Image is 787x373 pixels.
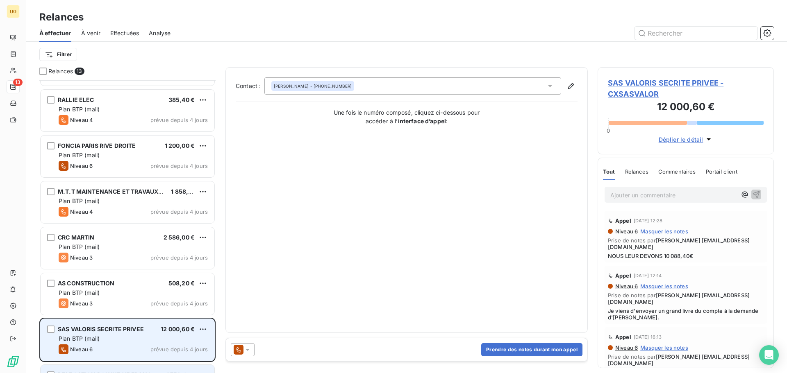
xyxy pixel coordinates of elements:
span: 2 586,00 € [164,234,195,241]
span: AS CONSTRUCTION [58,280,114,287]
span: [PERSON_NAME] [EMAIL_ADDRESS][DOMAIN_NAME] [608,292,750,305]
span: prévue depuis 4 jours [150,117,208,123]
span: 1 858,89 € [171,188,201,195]
span: prévue depuis 4 jours [150,300,208,307]
strong: interface d’appel [398,118,446,124]
button: Déplier le détail [656,135,716,144]
span: Commentaires [658,168,696,175]
span: Niveau 3 [70,254,93,261]
span: À effectuer [39,29,71,37]
span: Plan BTP (mail) [59,106,100,113]
span: Prise de notes par [608,237,764,250]
div: - [PHONE_NUMBER] [274,83,352,89]
span: Analyse [149,29,171,37]
span: 385,40 € [168,96,195,103]
span: Niveau 6 [70,346,93,353]
span: Plan BTP (mail) [59,243,100,250]
span: 12 000,60 € [161,326,195,332]
span: Niveau 6 [614,228,638,235]
span: Niveau 4 [70,208,93,215]
span: prévue depuis 4 jours [150,208,208,215]
span: Plan BTP (mail) [59,289,100,296]
span: Déplier le détail [659,135,703,144]
span: [DATE] 12:28 [634,218,663,223]
span: [DATE] 12:14 [634,273,662,278]
div: Open Intercom Messenger [759,345,779,365]
span: Masquer les notes [640,283,688,289]
span: Niveau 6 [614,344,638,351]
span: Prise de notes par [608,353,764,366]
span: Plan BTP (mail) [59,151,100,158]
div: UG [7,5,20,18]
span: [DATE] 16:13 [634,335,662,339]
h3: Relances [39,10,84,25]
span: Relances [48,67,73,75]
div: grid [39,80,216,373]
span: [PERSON_NAME] [EMAIL_ADDRESS][DOMAIN_NAME] [608,237,750,250]
h3: 12 000,60 € [608,99,764,116]
span: 0 [607,127,610,134]
span: Je viens d'envoyer un grand livre du compte à la demande d'[PERSON_NAME]. [608,307,764,321]
span: 13 [75,68,84,75]
span: SAS VALORIS SECRITE PRIVEE [58,326,144,332]
span: prévue depuis 4 jours [150,163,208,169]
label: Contact : [236,82,264,90]
span: prévue depuis 4 jours [150,346,208,353]
span: SAS VALORIS SECRITE PRIVEE - CXSASVALOR [608,77,764,99]
span: Tout [603,168,615,175]
img: Logo LeanPay [7,355,20,368]
span: Niveau 3 [70,300,93,307]
span: 1 200,00 € [165,142,195,149]
span: FONCIA PARIS RIVE DROITE [58,142,136,149]
span: NOUS LEUR DEVONS 10 088,40€ [608,253,764,259]
span: À venir [81,29,100,37]
span: Appel [615,272,631,279]
span: Niveau 6 [614,283,638,289]
span: Plan BTP (mail) [59,197,100,204]
span: Niveau 6 [70,163,93,169]
span: CRC MARTIN [58,234,95,241]
span: Portail client [706,168,737,175]
span: Appel [615,334,631,340]
span: [PERSON_NAME] [274,83,309,89]
span: Appel [615,217,631,224]
span: Masquer les notes [640,344,688,351]
span: 508,20 € [168,280,195,287]
span: prévue depuis 4 jours [150,254,208,261]
span: [PERSON_NAME] [EMAIL_ADDRESS][DOMAIN_NAME] [608,353,750,366]
button: Filtrer [39,48,77,61]
span: Niveau 4 [70,117,93,123]
span: Relances [625,168,648,175]
span: Prise de notes par [608,292,764,305]
span: M.T.T MAINTENANCE ET TRAVAUX TERTIAIRES [58,188,193,195]
span: Masquer les notes [640,228,688,235]
button: Prendre des notes durant mon appel [481,343,582,356]
p: Une fois le numéro composé, cliquez ci-dessous pour accéder à l’ : [325,108,489,125]
span: Effectuées [110,29,139,37]
span: Plan BTP (mail) [59,335,100,342]
span: 13 [13,79,23,86]
span: RALLIE ELEC [58,96,94,103]
input: Rechercher [635,27,757,40]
